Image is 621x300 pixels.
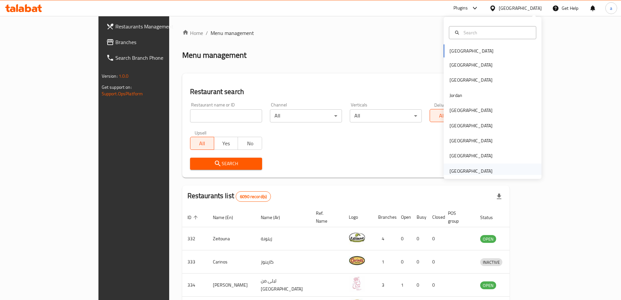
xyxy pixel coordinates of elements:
a: Restaurants Management [101,19,202,34]
span: a [610,5,612,12]
td: 3 [373,274,396,297]
span: Search [195,160,257,168]
div: [GEOGRAPHIC_DATA] [450,122,493,129]
div: [GEOGRAPHIC_DATA] [499,5,542,12]
div: [GEOGRAPHIC_DATA] [450,61,493,69]
a: Search Branch Phone [101,50,202,66]
span: All [193,139,212,148]
div: All [270,109,342,122]
td: 0 [411,227,427,250]
a: Support.OpsPlatform [102,89,143,98]
th: Closed [427,207,443,227]
td: 1 [373,250,396,274]
label: Delivery [434,103,451,107]
div: [GEOGRAPHIC_DATA] [450,137,493,144]
li: / [206,29,208,37]
div: Total records count [236,191,271,202]
img: Leila Min Lebnan [349,276,365,292]
td: 0 [427,274,443,297]
div: [GEOGRAPHIC_DATA] [450,167,493,175]
div: [GEOGRAPHIC_DATA] [450,107,493,114]
td: 0 [396,227,411,250]
td: كارينوز [256,250,311,274]
button: All [190,137,214,150]
span: Status [480,213,501,221]
div: All [350,109,422,122]
td: زيتونة [256,227,311,250]
div: Plugins [453,4,468,12]
th: Branches [373,207,396,227]
span: INACTIVE [480,259,502,266]
span: Yes [217,139,235,148]
td: 0 [396,250,411,274]
th: Busy [411,207,427,227]
span: Menu management [211,29,254,37]
td: 1 [396,274,411,297]
button: No [238,137,262,150]
span: OPEN [480,235,496,243]
span: All [433,111,451,120]
img: Carinos [349,252,365,269]
span: ID [187,213,200,221]
div: Export file [491,189,507,204]
span: Restaurants Management [115,23,197,30]
td: 0 [411,250,427,274]
span: Get support on: [102,83,132,91]
td: 4 [373,227,396,250]
td: 0 [427,250,443,274]
span: No [241,139,259,148]
span: POS group [448,209,467,225]
input: Search for restaurant name or ID.. [190,109,262,122]
span: Version: [102,72,118,80]
span: 6090 record(s) [236,194,271,200]
td: 0 [411,274,427,297]
td: ليلى من [GEOGRAPHIC_DATA] [256,274,311,297]
div: [GEOGRAPHIC_DATA] [450,152,493,159]
td: 0 [427,227,443,250]
span: Name (Ar) [261,213,288,221]
span: Search Branch Phone [115,54,197,62]
span: 1.0.0 [119,72,129,80]
h2: Restaurant search [190,87,502,97]
input: Search [461,29,532,36]
h2: Menu management [182,50,246,60]
a: Branches [101,34,202,50]
span: Name (En) [213,213,242,221]
h2: Restaurants list [187,191,271,202]
div: Jordan [450,92,462,99]
th: Logo [344,207,373,227]
button: All [430,109,454,122]
span: OPEN [480,282,496,289]
nav: breadcrumb [182,29,510,37]
button: Yes [214,137,238,150]
td: Zeitouna [208,227,256,250]
td: [PERSON_NAME] [208,274,256,297]
div: [GEOGRAPHIC_DATA] [450,76,493,84]
th: Open [396,207,411,227]
button: Search [190,158,262,170]
span: Ref. Name [316,209,336,225]
td: Carinos [208,250,256,274]
img: Zeitouna [349,229,365,245]
span: Branches [115,38,197,46]
label: Upsell [195,130,207,135]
